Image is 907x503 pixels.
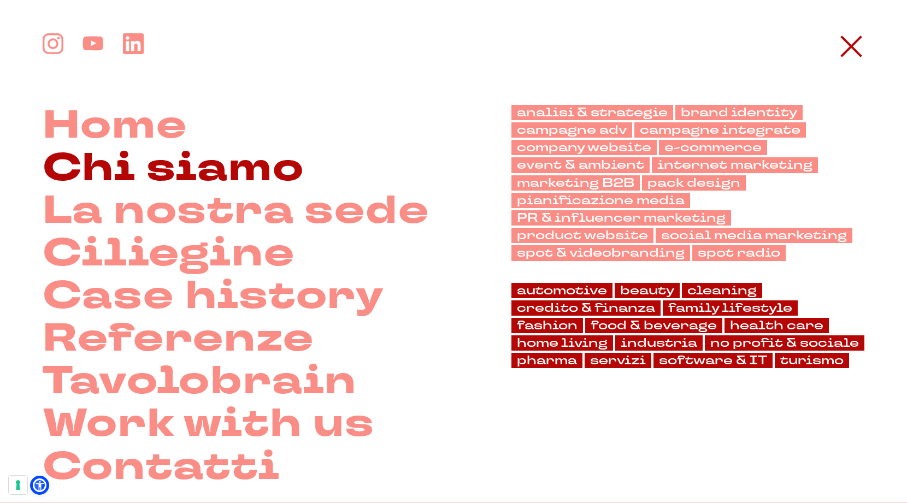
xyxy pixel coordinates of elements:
a: beauty [615,283,680,298]
a: product website [511,228,653,243]
button: Le tue preferenze relative al consenso per le tecnologie di tracciamento [9,476,27,494]
a: Chi siamo [43,147,304,190]
a: spot & videobranding [511,245,690,261]
a: Work with us [43,403,375,446]
a: Contatti [43,446,280,489]
a: turismo [775,353,849,368]
a: campagne integrate [634,122,806,138]
a: health care [725,318,829,333]
a: marketing B2B [511,175,640,191]
a: pharma [511,353,582,368]
a: Referenze [43,318,314,360]
a: pack design [642,175,746,191]
a: family lifestyle [663,300,798,316]
a: software & IT [653,353,773,368]
a: internet marketing [652,157,818,173]
a: Open Accessibility Menu [33,478,46,492]
a: Case history [43,275,384,318]
a: Home [43,105,187,147]
a: Tavolobrain [43,360,357,403]
a: fashion [511,318,583,333]
a: home living [511,335,613,351]
a: food & beverage [585,318,722,333]
a: e-commerce [659,140,767,155]
a: no profit & sociale [705,335,864,351]
a: PR & influencer marketing [511,210,731,226]
a: cleaning [682,283,762,298]
a: automotive [511,283,612,298]
a: spot radio [692,245,786,261]
a: credito & finanza [511,300,661,316]
a: brand identity [675,105,803,120]
a: pianificazione media [511,193,690,208]
a: Ciliegine [43,233,295,275]
a: La nostra sede [43,190,429,233]
a: social media marketing [656,228,852,243]
a: company website [511,140,657,155]
a: servizi [585,353,651,368]
a: campagne adv [511,122,632,138]
a: analisi & strategie [511,105,673,120]
a: industria [615,335,703,351]
a: event & ambient [511,157,650,173]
